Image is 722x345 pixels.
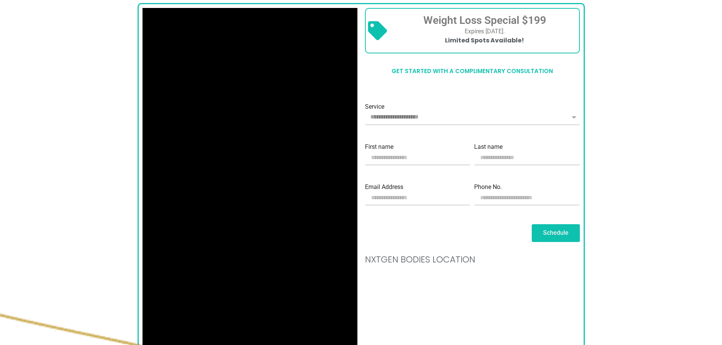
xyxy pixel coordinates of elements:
[474,184,502,190] label: Phone No.
[365,184,403,190] label: Email Address
[532,224,580,242] button: Schedule
[423,14,546,27] span: Weight Loss Special $199
[445,36,524,45] b: Limited Spots Available!
[365,61,580,81] h2: Get started with a complimentary consultation
[365,144,393,150] label: First name
[365,250,580,270] h2: NxtGen Bodies Location
[365,104,384,110] label: Service
[543,230,569,236] span: Schedule
[474,144,503,150] label: Last name
[393,27,577,36] p: Expires [DATE].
